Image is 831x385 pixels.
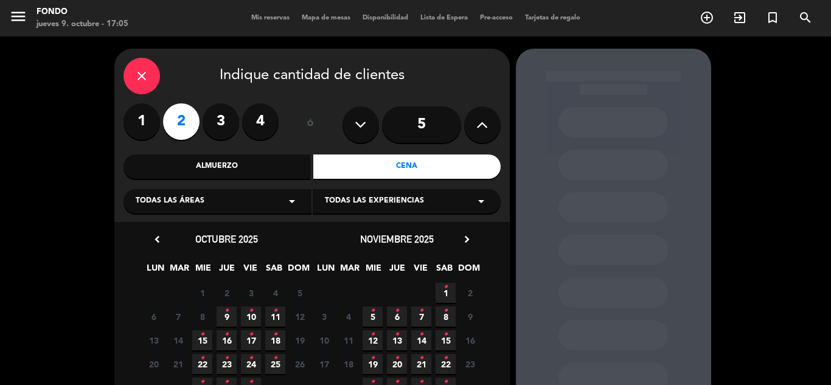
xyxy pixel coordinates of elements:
span: 1 [436,283,456,303]
span: DOM [458,261,478,281]
span: 10 [241,307,261,327]
span: 4 [338,307,358,327]
span: 11 [338,330,358,350]
span: Pre-acceso [474,15,519,21]
span: 16 [460,330,480,350]
span: 14 [168,330,188,350]
span: 17 [314,354,334,374]
i: • [200,325,204,344]
span: 12 [363,330,383,350]
div: jueves 9. octubre - 17:05 [37,18,128,30]
span: 15 [192,330,212,350]
i: menu [9,7,27,26]
label: 1 [123,103,160,140]
i: exit_to_app [732,10,747,25]
span: 12 [290,307,310,327]
i: • [419,325,423,344]
span: 19 [363,354,383,374]
i: • [200,349,204,368]
span: MAR [339,261,360,281]
i: • [273,349,277,368]
i: • [370,301,375,321]
span: 1 [192,283,212,303]
span: 6 [144,307,164,327]
span: Todas las áreas [136,195,204,207]
span: 5 [363,307,383,327]
span: DOM [288,261,308,281]
span: MAR [169,261,189,281]
i: • [443,301,448,321]
span: 9 [217,307,237,327]
span: 20 [387,354,407,374]
i: arrow_drop_down [474,194,489,209]
span: 11 [265,307,285,327]
span: 19 [290,330,310,350]
span: 6 [387,307,407,327]
div: ó [291,103,330,146]
span: 8 [436,307,456,327]
label: 2 [163,103,200,140]
span: 23 [460,354,480,374]
span: 16 [217,330,237,350]
div: Fondo [37,6,128,18]
span: 13 [144,330,164,350]
span: 7 [411,307,431,327]
span: 23 [217,354,237,374]
span: 10 [314,330,334,350]
span: octubre 2025 [195,233,258,245]
span: Mis reservas [245,15,296,21]
i: • [273,301,277,321]
i: • [395,349,399,368]
i: • [249,349,253,368]
i: • [249,325,253,344]
div: Cena [313,154,501,179]
span: 2 [217,283,237,303]
span: noviembre 2025 [360,233,434,245]
span: JUE [217,261,237,281]
span: 2 [460,283,480,303]
i: • [370,349,375,368]
i: turned_in_not [765,10,780,25]
i: • [419,301,423,321]
i: • [443,277,448,297]
i: add_circle_outline [700,10,714,25]
span: Mapa de mesas [296,15,356,21]
span: 21 [411,354,431,374]
span: 13 [387,330,407,350]
span: 5 [290,283,310,303]
span: SAB [434,261,454,281]
i: • [395,325,399,344]
i: • [273,325,277,344]
i: search [798,10,813,25]
span: 17 [241,330,261,350]
i: • [224,349,229,368]
span: 14 [411,330,431,350]
i: arrow_drop_down [285,194,299,209]
span: LUN [316,261,336,281]
div: Indique cantidad de clientes [123,58,501,94]
span: Disponibilidad [356,15,414,21]
span: MIE [193,261,213,281]
span: 25 [265,354,285,374]
span: MIE [363,261,383,281]
span: 3 [314,307,334,327]
i: chevron_right [461,233,473,246]
span: Todas las experiencias [325,195,424,207]
span: 22 [192,354,212,374]
i: • [443,325,448,344]
span: 22 [436,354,456,374]
span: LUN [145,261,165,281]
span: 24 [241,354,261,374]
label: 4 [242,103,279,140]
i: • [224,301,229,321]
span: 8 [192,307,212,327]
span: 4 [265,283,285,303]
span: 15 [436,330,456,350]
i: • [419,349,423,368]
span: 3 [241,283,261,303]
label: 3 [203,103,239,140]
i: • [443,349,448,368]
i: close [134,69,149,83]
div: Almuerzo [123,154,311,179]
span: Tarjetas de regalo [519,15,586,21]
